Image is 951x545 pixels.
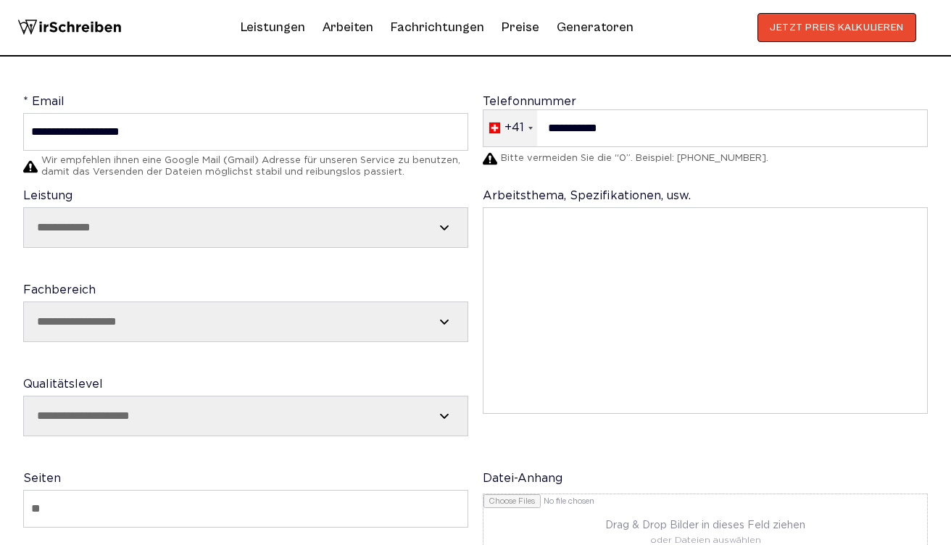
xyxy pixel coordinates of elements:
[241,16,305,39] a: Leistungen
[23,378,468,425] div: Qualitätslevel
[23,284,468,331] div: Fachbereich
[23,473,61,484] span: Seiten
[483,207,928,414] textarea: Arbeitsthema, Spezifikationen, usw.
[23,113,468,151] input: * EmailWir empfehlen ihnen eine Google Mail (Gmail) Adresse für unseren Service zu benutzen, dami...
[483,151,928,166] p: Bitte vermeiden Sie die “0”. Beispiel: [PHONE_NUMBER].
[757,13,916,42] button: JETZT PREIS KALKULIEREN
[23,490,468,528] input: Seiten
[23,190,468,237] div: Leistung
[483,190,928,396] label: Arbeitsthema, Spezifikationen, usw.
[391,16,484,39] a: Fachrichtungen
[17,13,122,42] img: logo wirschreiben
[23,155,468,178] p: Wir empfehlen ihnen eine Google Mail (Gmail) Adresse für unseren Service zu benutzen, damit das V...
[557,16,634,39] a: Generatoren
[483,96,928,143] label: Telefonnummer
[323,16,373,39] a: Arbeiten
[504,122,524,135] div: +41
[502,20,539,35] a: Preise
[23,96,468,143] label: * Email
[483,109,928,147] input: Telefonnummer+41List of countriesBitte vermeiden Sie die “0”. Beispiel: [PHONE_NUMBER].
[483,110,537,146] div: Switzerland (Schweiz): +41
